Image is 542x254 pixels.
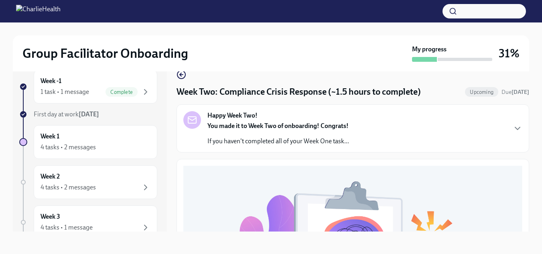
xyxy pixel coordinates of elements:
[41,87,89,96] div: 1 task • 1 message
[501,89,529,96] span: Due
[34,110,99,118] span: First day at work
[41,172,60,181] h6: Week 2
[501,88,529,96] span: September 22nd, 2025 10:00
[19,205,157,239] a: Week 34 tasks • 1 message
[19,125,157,159] a: Week 14 tasks • 2 messages
[19,70,157,104] a: Week -11 task • 1 messageComplete
[16,5,61,18] img: CharlieHealth
[207,111,258,120] strong: Happy Week Two!
[499,46,520,61] h3: 31%
[177,86,421,98] h4: Week Two: Compliance Crisis Response (~1.5 hours to complete)
[19,165,157,199] a: Week 24 tasks • 2 messages
[22,45,188,61] h2: Group Facilitator Onboarding
[41,212,60,221] h6: Week 3
[412,45,447,54] strong: My progress
[41,77,61,85] h6: Week -1
[19,110,157,119] a: First day at work[DATE]
[41,223,93,232] div: 4 tasks • 1 message
[79,110,99,118] strong: [DATE]
[41,183,96,192] div: 4 tasks • 2 messages
[465,89,498,95] span: Upcoming
[512,89,529,96] strong: [DATE]
[207,137,349,146] p: If you haven't completed all of your Week One task...
[106,89,138,95] span: Complete
[207,122,349,130] strong: You made it to Week Two of onboarding! Congrats!
[41,132,59,141] h6: Week 1
[41,143,96,152] div: 4 tasks • 2 messages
